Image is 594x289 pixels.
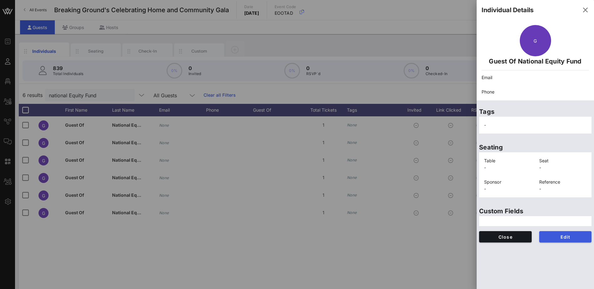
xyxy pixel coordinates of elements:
button: Edit [539,231,592,242]
button: Close [479,231,532,242]
p: Seating [479,142,591,152]
p: Table [484,157,532,164]
p: - [539,164,587,171]
p: - [484,185,532,192]
p: Phone [482,89,589,95]
p: - [484,164,532,171]
span: Edit [544,234,587,240]
p: Sponsor [484,179,532,185]
p: Guest Of National Equity Fund [482,56,589,66]
p: Tags [479,107,591,117]
span: - [484,122,486,128]
div: Individual Details [482,5,534,15]
span: Close [484,234,527,240]
p: Reference [539,179,587,185]
p: Email [482,74,589,81]
p: Seat [539,157,587,164]
p: - [539,185,587,192]
p: Custom Fields [479,206,591,216]
span: G [534,38,537,43]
